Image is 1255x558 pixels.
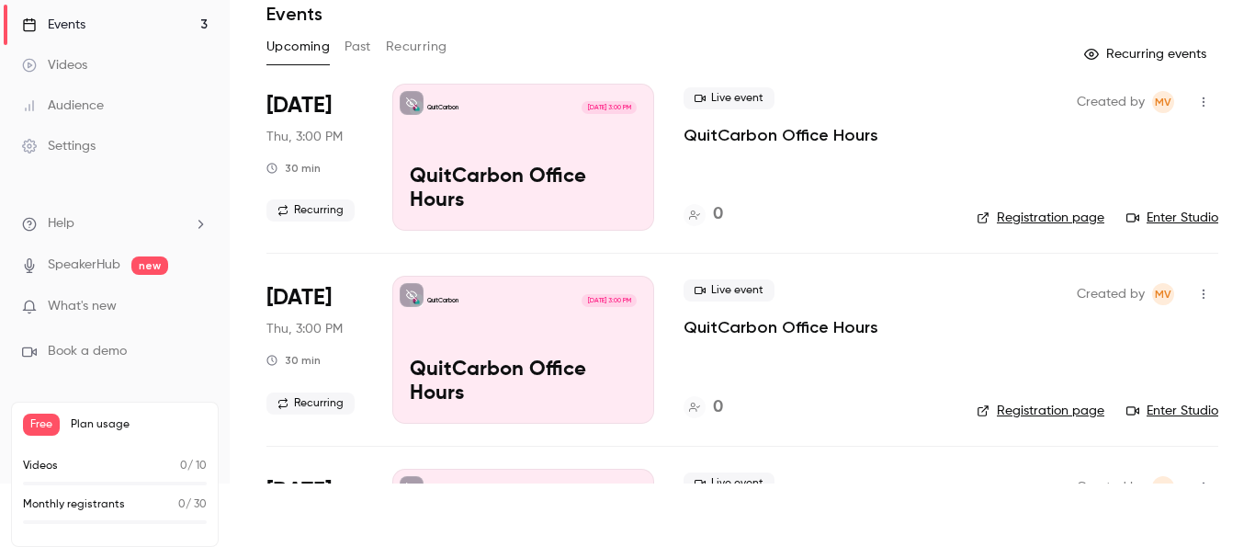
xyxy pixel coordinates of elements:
[266,199,355,222] span: Recurring
[713,202,723,227] h4: 0
[427,296,458,305] p: QuitCarbon
[713,395,723,420] h4: 0
[410,359,637,406] p: QuitCarbon Office Hours
[345,32,371,62] button: Past
[977,209,1104,227] a: Registration page
[48,256,120,275] a: SpeakerHub
[1152,476,1174,498] span: Marianne von Arnim
[71,417,207,432] span: Plan usage
[266,353,321,368] div: 30 min
[178,499,186,510] span: 0
[23,414,60,436] span: Free
[1155,283,1171,305] span: Mv
[427,103,458,112] p: QuitCarbon
[684,279,774,302] span: Live event
[266,393,355,415] span: Recurring
[266,3,322,25] h1: Events
[1155,476,1171,498] span: Mv
[266,128,343,146] span: Thu, 3:00 PM
[684,202,723,227] a: 0
[48,342,127,361] span: Book a demo
[178,496,207,513] p: / 30
[266,161,321,176] div: 30 min
[131,256,168,275] span: new
[180,458,207,474] p: / 10
[22,137,96,155] div: Settings
[266,84,363,231] div: Sep 4 Thu, 1:00 PM (America/Los Angeles)
[684,124,878,146] a: QuitCarbon Office Hours
[386,32,447,62] button: Recurring
[1152,283,1174,305] span: Marianne von Arnim
[392,84,654,231] a: QuitCarbon Office HoursQuitCarbon[DATE] 3:00 PMQuitCarbon Office Hours
[22,16,85,34] div: Events
[684,87,774,109] span: Live event
[392,276,654,423] a: QuitCarbon Office HoursQuitCarbon[DATE] 3:00 PMQuitCarbon Office Hours
[1126,402,1218,420] a: Enter Studio
[266,476,332,506] span: [DATE]
[23,458,58,474] p: Videos
[684,395,723,420] a: 0
[48,297,117,316] span: What's new
[1077,91,1145,113] span: Created by
[266,283,332,313] span: [DATE]
[684,316,878,338] a: QuitCarbon Office Hours
[977,402,1104,420] a: Registration page
[22,97,104,115] div: Audience
[23,496,125,513] p: Monthly registrants
[1152,91,1174,113] span: Marianne von Arnim
[22,56,87,74] div: Videos
[1155,91,1171,113] span: Mv
[684,473,774,495] span: Live event
[410,165,637,213] p: QuitCarbon Office Hours
[22,214,208,233] li: help-dropdown-opener
[1077,283,1145,305] span: Created by
[582,294,636,307] span: [DATE] 3:00 PM
[48,214,74,233] span: Help
[1076,40,1218,69] button: Recurring events
[186,299,208,315] iframe: Noticeable Trigger
[582,101,636,114] span: [DATE] 3:00 PM
[180,461,187,472] span: 0
[266,32,330,62] button: Upcoming
[266,320,343,338] span: Thu, 3:00 PM
[1077,476,1145,498] span: Created by
[1126,209,1218,227] a: Enter Studio
[266,91,332,120] span: [DATE]
[266,276,363,423] div: Sep 25 Thu, 1:00 PM (America/Los Angeles)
